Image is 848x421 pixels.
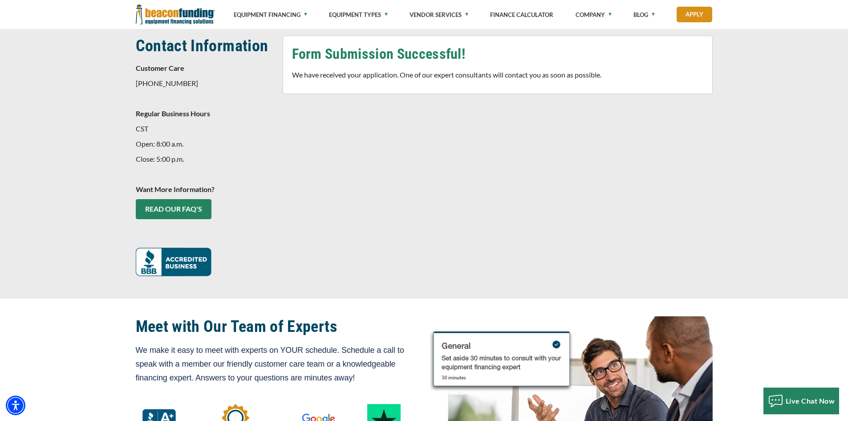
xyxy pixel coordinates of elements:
strong: Regular Business Hours [136,109,210,118]
p: [PHONE_NUMBER] [136,78,272,89]
strong: Customer Care [136,64,184,72]
a: SCHEDULE A CALL [430,409,713,417]
p: Close: 5:00 p.m. [136,154,272,164]
a: READ OUR FAQ's - open in a new tab [136,199,211,219]
span: Live Chat Now [786,396,835,405]
a: Apply [677,7,712,22]
button: Live Chat Now [763,388,840,414]
div: Accessibility Menu [6,396,25,415]
p: We have received your application. One of our expert consultants will contact you as soon as poss... [292,69,703,80]
p: CST [136,123,272,134]
p: Open: 8:00 a.m. [136,139,272,149]
strong: Want More Information? [136,185,215,193]
h3: Form Submission Successful! [292,45,703,63]
p: We make it easy to meet with experts on YOUR schedule. Schedule a call to speak with a member our... [136,343,419,385]
h2: Contact Information [136,36,272,56]
h2: Meet with Our Team of Experts [136,316,419,337]
img: READ OUR FAQ's [136,248,211,276]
